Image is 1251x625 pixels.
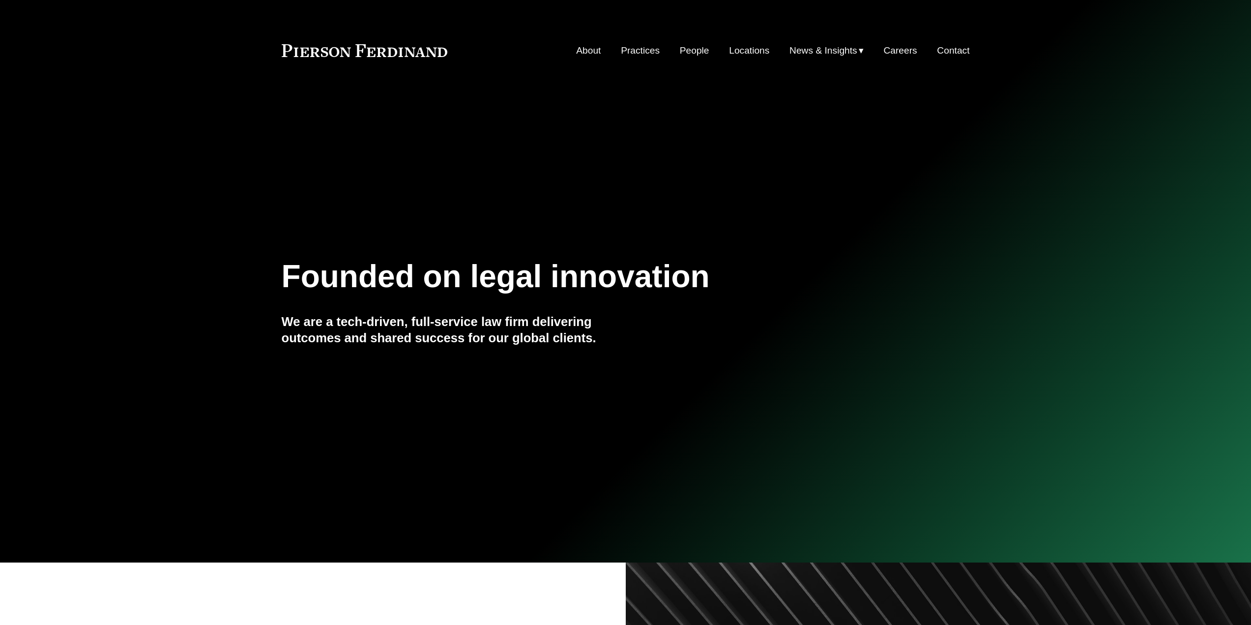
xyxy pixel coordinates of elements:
[680,41,709,60] a: People
[576,41,601,60] a: About
[729,41,769,60] a: Locations
[621,41,660,60] a: Practices
[282,259,855,295] h1: Founded on legal innovation
[789,41,864,60] a: folder dropdown
[883,41,917,60] a: Careers
[789,42,857,60] span: News & Insights
[937,41,969,60] a: Contact
[282,314,626,346] h4: We are a tech-driven, full-service law firm delivering outcomes and shared success for our global...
